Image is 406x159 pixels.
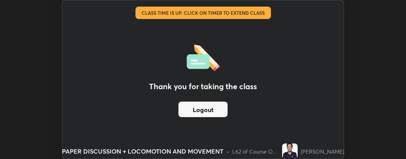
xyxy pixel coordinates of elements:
[187,42,220,71] img: offlineFeedback.1438e8b3.svg
[226,147,229,156] div: •
[301,147,344,156] div: [PERSON_NAME]
[178,102,228,117] button: Logout
[282,143,298,159] img: 0c3fe7296f8544f788c5585060e0c385.jpg
[62,147,223,156] div: PAPER DISCUSSION + LOCOMOTION AND MOVEMENT
[232,147,279,156] div: L62 of Course On Zoology for NEET Conquer 1 2026
[149,81,257,92] h2: Thank you for taking the class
